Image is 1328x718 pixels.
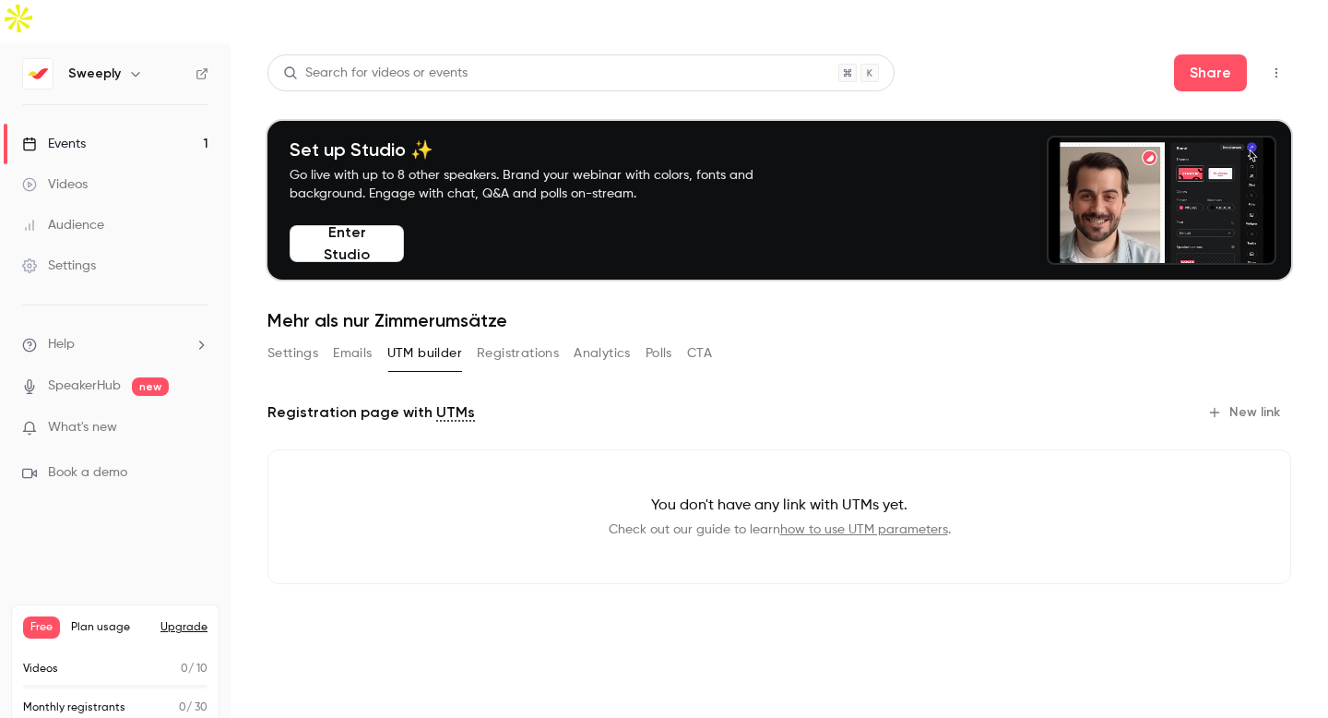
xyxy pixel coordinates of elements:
span: Help [48,335,75,354]
span: Book a demo [48,463,127,483]
p: / 10 [181,661,207,677]
button: Settings [267,339,318,368]
h1: Mehr als nur Zimmerumsätze [267,309,1291,331]
iframe: Noticeable Trigger [186,420,208,437]
a: how to use UTM parameters [780,523,948,536]
div: Search for videos or events [283,64,468,83]
li: help-dropdown-opener [22,335,208,354]
button: Upgrade [160,620,207,635]
div: Events [22,135,86,153]
button: Share [1174,54,1247,91]
span: Plan usage [71,620,149,635]
h6: Sweeply [68,65,121,83]
span: new [132,377,169,396]
span: 0 [181,664,188,675]
p: Go live with up to 8 other speakers. Brand your webinar with colors, fonts and background. Engage... [290,166,797,203]
p: You don't have any link with UTMs yet. [298,495,1261,517]
button: Enter Studio [290,225,404,262]
span: Free [23,616,60,639]
button: CTA [687,339,712,368]
button: New link [1200,398,1291,427]
a: SpeakerHub [48,377,121,396]
p: Monthly registrants [23,700,125,716]
img: Sweeply [23,59,53,89]
span: 0 [179,702,186,713]
button: Registrations [477,339,559,368]
div: Audience [22,216,104,234]
button: Analytics [574,339,631,368]
div: Videos [22,175,88,194]
p: Check out our guide to learn . [298,521,1261,539]
div: Settings [22,257,96,275]
p: Registration page with [267,401,475,424]
button: Polls [646,339,672,368]
button: UTM builder [387,339,462,368]
h4: Set up Studio ✨ [290,138,797,161]
button: Emails [333,339,372,368]
p: Videos [23,661,58,677]
a: UTMs [436,401,475,424]
p: / 30 [179,700,207,716]
span: What's new [48,418,117,437]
